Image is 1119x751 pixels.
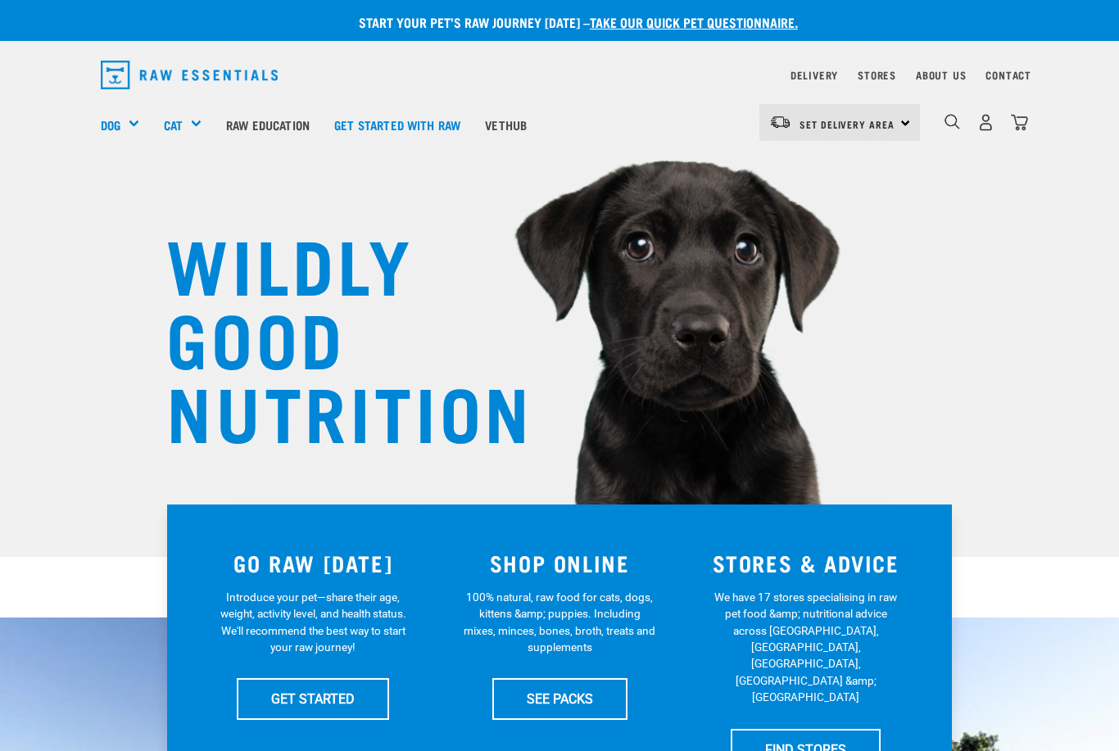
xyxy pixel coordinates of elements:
p: We have 17 stores specialising in raw pet food &amp; nutritional advice across [GEOGRAPHIC_DATA],... [709,589,902,706]
h3: SHOP ONLINE [446,550,673,576]
img: van-moving.png [769,115,791,129]
p: 100% natural, raw food for cats, dogs, kittens &amp; puppies. Including mixes, minces, bones, bro... [464,589,656,656]
a: Raw Education [214,92,322,157]
a: Get started with Raw [322,92,473,157]
img: home-icon-1@2x.png [945,114,960,129]
a: Dog [101,115,120,134]
span: Set Delivery Area [800,121,895,127]
a: Vethub [473,92,539,157]
img: user.png [977,114,994,131]
a: Stores [858,72,896,78]
h3: STORES & ADVICE [692,550,919,576]
a: take our quick pet questionnaire. [590,18,798,25]
a: Contact [985,72,1031,78]
p: Introduce your pet—share their age, weight, activity level, and health status. We'll recommend th... [217,589,410,656]
a: GET STARTED [237,678,389,719]
a: SEE PACKS [492,678,627,719]
img: home-icon@2x.png [1011,114,1028,131]
a: Delivery [791,72,838,78]
img: Raw Essentials Logo [101,61,278,89]
h1: WILDLY GOOD NUTRITION [166,225,494,446]
a: Cat [164,115,183,134]
nav: dropdown navigation [88,54,1031,96]
h3: GO RAW [DATE] [200,550,427,576]
a: About Us [916,72,966,78]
